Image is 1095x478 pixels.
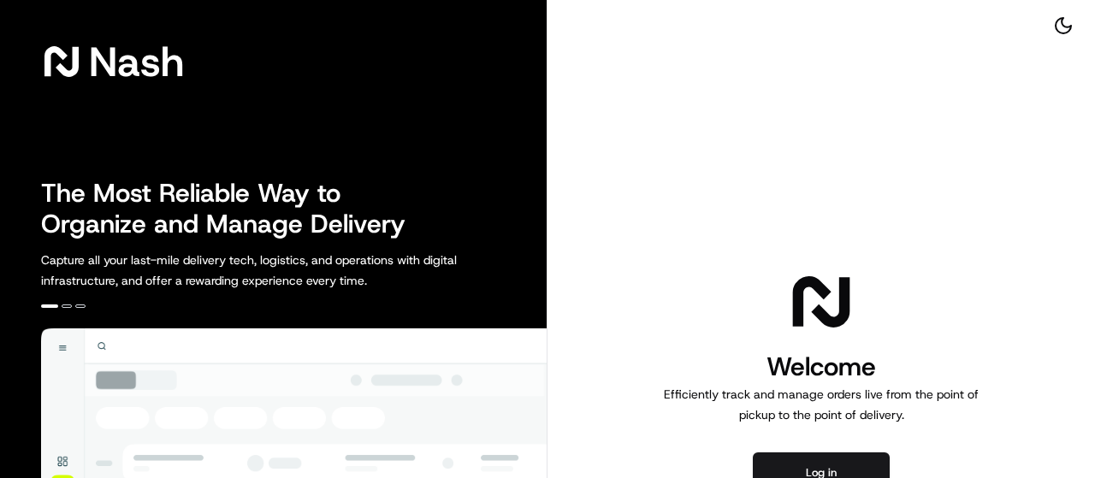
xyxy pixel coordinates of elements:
p: Capture all your last-mile delivery tech, logistics, and operations with digital infrastructure, ... [41,250,534,291]
p: Efficiently track and manage orders live from the point of pickup to the point of delivery. [657,384,985,425]
h2: The Most Reliable Way to Organize and Manage Delivery [41,178,424,239]
span: Nash [89,44,184,79]
h1: Welcome [657,350,985,384]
